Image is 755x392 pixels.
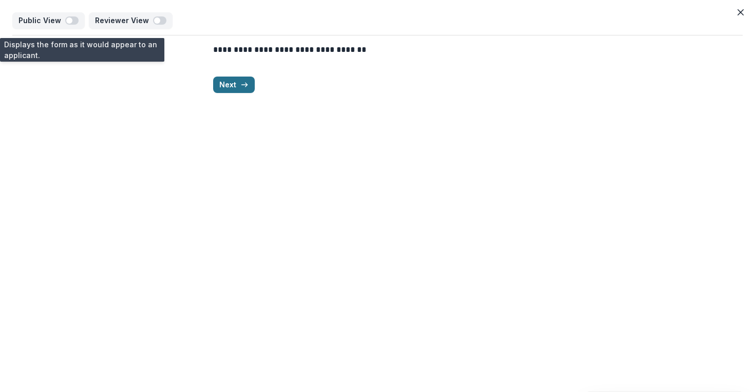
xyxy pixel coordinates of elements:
button: Public View [12,12,85,29]
p: Public View [18,16,65,25]
p: Reviewer View [95,16,153,25]
button: Reviewer View [89,12,173,29]
button: Next [213,77,255,93]
button: Close [732,4,749,21]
